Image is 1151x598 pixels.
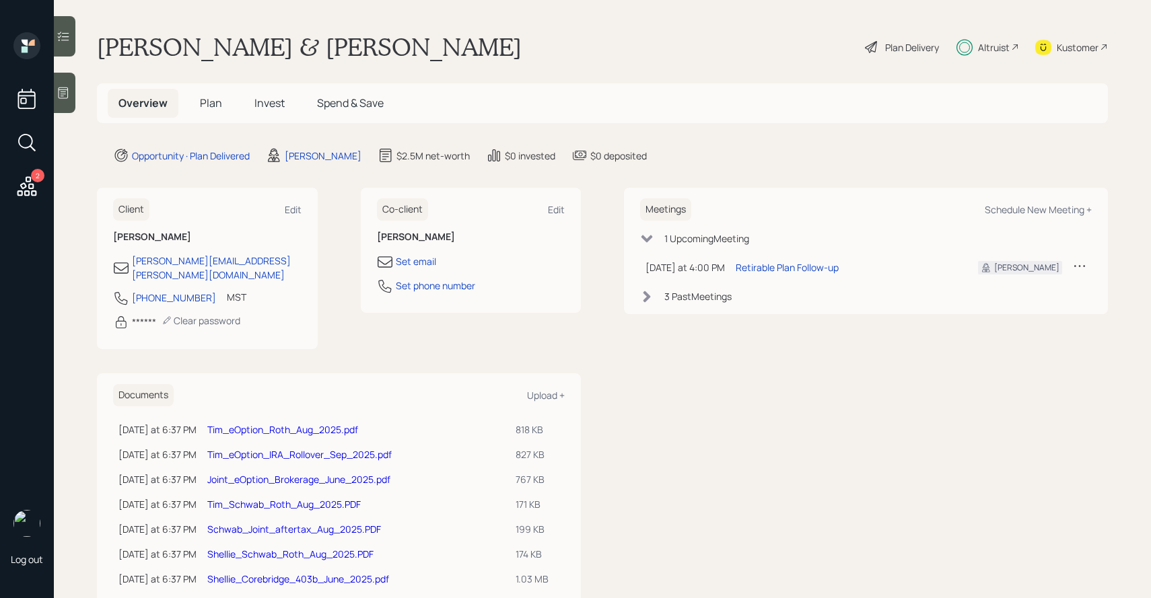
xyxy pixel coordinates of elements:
[118,96,168,110] span: Overview
[377,198,428,221] h6: Co-client
[162,314,240,327] div: Clear password
[590,149,647,163] div: $0 deposited
[736,260,839,274] div: Retirable Plan Follow-up
[132,149,250,163] div: Opportunity · Plan Delivered
[396,149,470,163] div: $2.5M net-worth
[118,547,197,561] div: [DATE] at 6:37 PM
[664,231,749,246] div: 1 Upcoming Meeting
[516,422,559,437] div: 818 KB
[396,278,475,293] div: Set phone number
[516,572,559,586] div: 1.03 MB
[285,203,302,216] div: Edit
[527,389,565,402] div: Upload +
[118,472,197,486] div: [DATE] at 6:37 PM
[118,447,197,461] div: [DATE] at 6:37 PM
[254,96,285,110] span: Invest
[118,572,197,586] div: [DATE] at 6:37 PM
[516,522,559,536] div: 199 KB
[978,40,1010,54] div: Altruist
[207,423,358,436] a: Tim_eOption_Roth_Aug_2025.pdf
[885,40,939,54] div: Plan Delivery
[113,231,302,243] h6: [PERSON_NAME]
[985,203,1092,216] div: Schedule New Meeting +
[548,203,565,216] div: Edit
[113,198,149,221] h6: Client
[200,96,222,110] span: Plan
[377,231,565,243] h6: [PERSON_NAME]
[13,510,40,537] img: sami-boghos-headshot.png
[207,548,374,560] a: Shellie_Schwab_Roth_Aug_2025.PDF
[1057,40,1098,54] div: Kustomer
[118,522,197,536] div: [DATE] at 6:37 PM
[994,262,1059,274] div: [PERSON_NAME]
[516,447,559,461] div: 827 KB
[207,523,381,535] a: Schwab_Joint_aftertax_Aug_2025.PDF
[97,32,522,62] h1: [PERSON_NAME] & [PERSON_NAME]
[664,289,732,303] div: 3 Past Meeting s
[207,448,392,461] a: Tim_eOption_IRA_Rollover_Sep_2025.pdf
[118,422,197,437] div: [DATE] at 6:37 PM
[132,291,216,305] div: [PHONE_NUMBER]
[285,149,361,163] div: [PERSON_NAME]
[516,547,559,561] div: 174 KB
[317,96,384,110] span: Spend & Save
[505,149,555,163] div: $0 invested
[646,260,725,274] div: [DATE] at 4:00 PM
[207,473,390,486] a: Joint_eOption_Brokerage_June_2025.pdf
[227,290,246,304] div: MST
[516,472,559,486] div: 767 KB
[11,553,43,566] div: Log out
[132,254,302,282] div: [PERSON_NAME][EMAIL_ADDRESS][PERSON_NAME][DOMAIN_NAME]
[516,497,559,511] div: 171 KB
[113,384,174,406] h6: Documents
[396,254,436,268] div: Set email
[640,198,691,221] h6: Meetings
[118,497,197,511] div: [DATE] at 6:37 PM
[31,169,44,182] div: 2
[207,572,389,585] a: Shellie_Corebridge_403b_June_2025.pdf
[207,498,361,511] a: Tim_Schwab_Roth_Aug_2025.PDF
